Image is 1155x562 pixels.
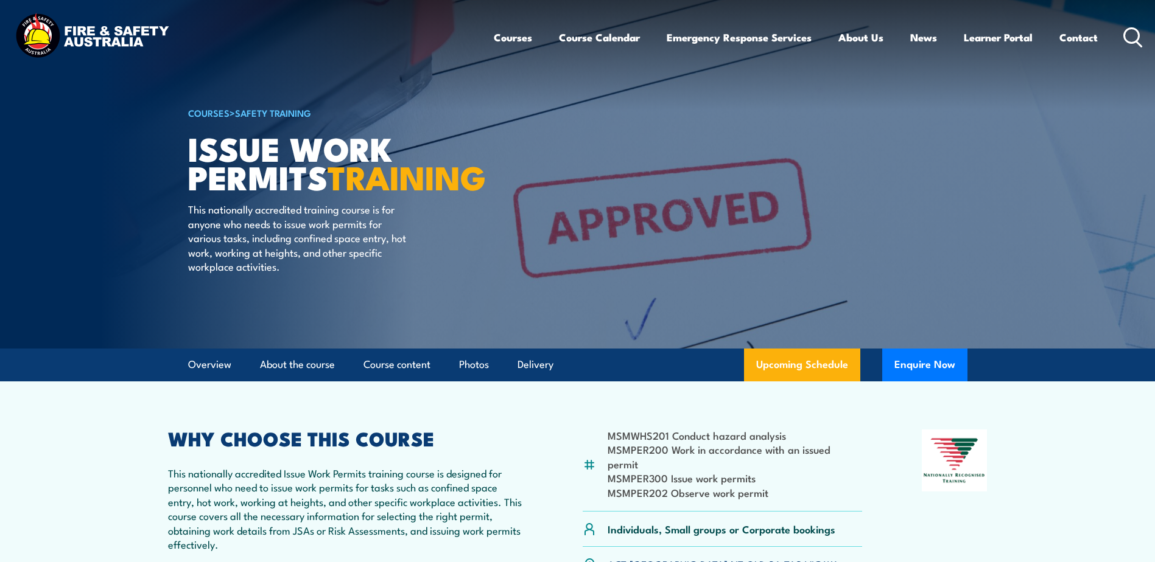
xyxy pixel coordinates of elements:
button: Enquire Now [882,349,967,381]
a: Emergency Response Services [667,21,812,54]
img: Nationally Recognised Training logo. [922,429,988,491]
a: Photos [459,349,489,381]
a: Contact [1059,21,1098,54]
a: Course content [363,349,430,381]
a: COURSES [188,106,230,119]
a: Course Calendar [559,21,640,54]
li: MSMPER202 Observe work permit [608,485,863,499]
h6: > [188,105,489,120]
a: Learner Portal [964,21,1033,54]
a: Overview [188,349,231,381]
li: MSMPER300 Issue work permits [608,471,863,485]
a: About the course [260,349,335,381]
h1: Issue Work Permits [188,134,489,190]
a: News [910,21,937,54]
li: MSMWHS201 Conduct hazard analysis [608,428,863,442]
strong: TRAINING [328,151,486,201]
a: Courses [494,21,532,54]
li: MSMPER200 Work in accordance with an issued permit [608,442,863,471]
a: Delivery [518,349,553,381]
a: About Us [838,21,883,54]
a: Safety Training [235,106,311,119]
a: Upcoming Schedule [744,349,860,381]
h2: WHY CHOOSE THIS COURSE [168,429,524,446]
p: This nationally accredited Issue Work Permits training course is designed for personnel who need ... [168,466,524,551]
p: This nationally accredited training course is for anyone who needs to issue work permits for vari... [188,202,410,273]
p: Individuals, Small groups or Corporate bookings [608,522,835,536]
